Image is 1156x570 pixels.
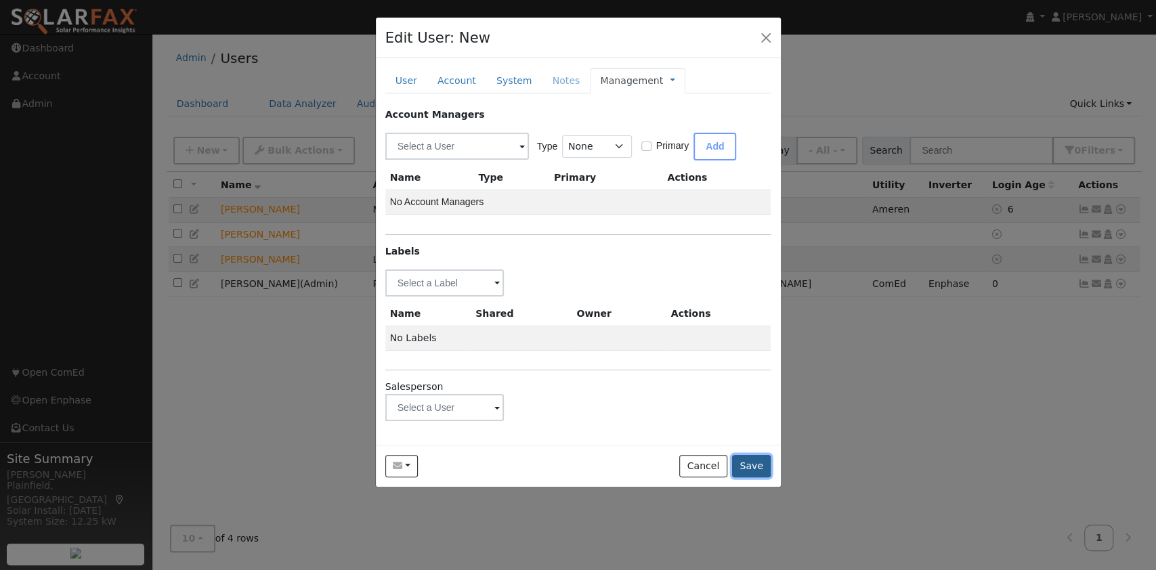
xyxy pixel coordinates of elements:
[385,326,771,350] td: No Labels
[693,133,736,160] button: Add
[385,27,490,49] h4: Edit User: New
[679,455,727,478] button: Cancel
[666,302,771,326] th: Actions
[656,139,689,153] label: Primary
[572,302,666,326] th: Owner
[471,302,572,326] th: Shared
[600,74,663,88] a: Management
[427,68,486,93] a: Account
[385,166,474,190] th: Name
[385,394,505,421] input: Select a User
[473,166,549,190] th: Type
[641,141,651,151] input: Primary
[385,190,771,215] td: No Account Managers
[385,246,420,257] strong: Labels
[549,166,663,190] th: Primary
[486,68,542,93] a: System
[537,139,558,154] label: Type
[385,133,529,160] input: Select a User
[662,166,771,190] th: Actions
[732,455,771,478] button: Save
[385,302,471,326] th: Name
[385,269,505,297] input: Select a Label
[385,380,444,394] label: Salesperson
[385,68,427,93] a: User
[385,455,419,478] button: rocky_patel72@yahoo.com
[385,109,485,120] strong: Account Managers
